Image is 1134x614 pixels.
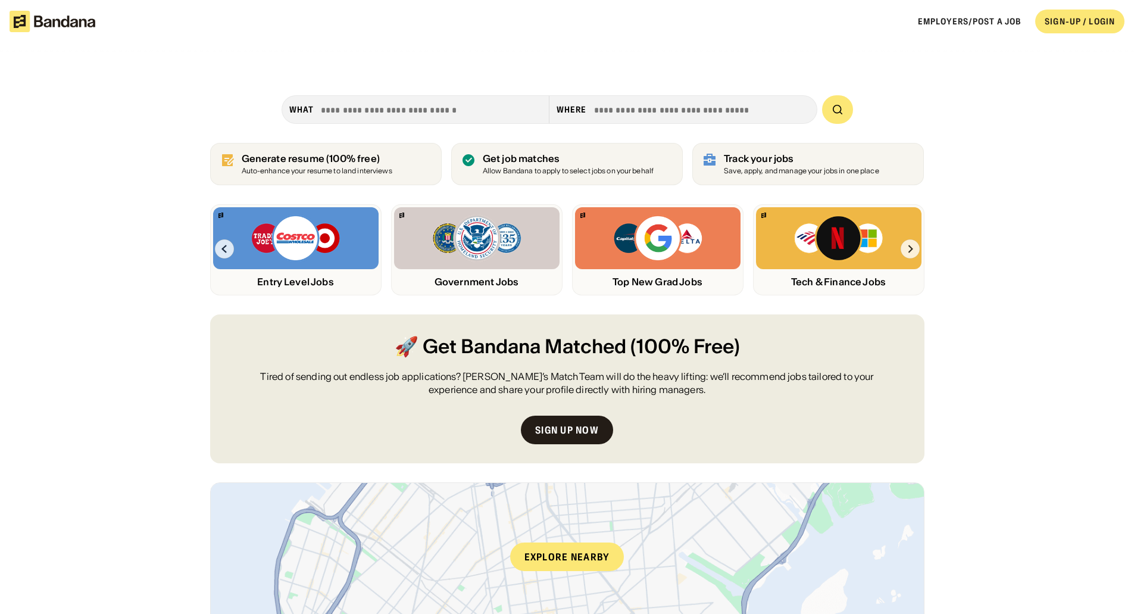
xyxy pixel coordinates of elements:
[613,214,703,262] img: Capital One, Google, Delta logos
[724,167,879,175] div: Save, apply, and manage your jobs in one place
[213,276,379,288] div: Entry Level Jobs
[575,276,741,288] div: Top New Grad Jobs
[242,167,392,175] div: Auto-enhance your resume to land interviews
[289,104,314,115] div: what
[756,276,921,288] div: Tech & Finance Jobs
[399,213,404,218] img: Bandana logo
[761,213,766,218] img: Bandana logo
[521,416,613,444] a: Sign up now
[572,204,743,295] a: Bandana logoCapital One, Google, Delta logosTop New Grad Jobs
[394,276,560,288] div: Government Jobs
[535,425,599,435] div: Sign up now
[10,11,95,32] img: Bandana logotype
[557,104,587,115] div: Where
[210,204,382,295] a: Bandana logoTrader Joe’s, Costco, Target logosEntry Level Jobs
[432,214,522,262] img: FBI, DHS, MWRD logos
[483,153,654,164] div: Get job matches
[391,204,563,295] a: Bandana logoFBI, DHS, MWRD logosGovernment Jobs
[692,143,924,185] a: Track your jobs Save, apply, and manage your jobs in one place
[395,334,626,360] span: 🚀 Get Bandana Matched
[218,213,223,218] img: Bandana logo
[251,214,341,262] img: Trader Joe’s, Costco, Target logos
[326,152,380,164] span: (100% free)
[630,334,740,360] span: (100% Free)
[753,204,924,295] a: Bandana logoBank of America, Netflix, Microsoft logosTech & Finance Jobs
[210,143,442,185] a: Generate resume (100% free)Auto-enhance your resume to land interviews
[1045,16,1115,27] div: SIGN-UP / LOGIN
[510,543,624,571] div: Explore nearby
[215,239,234,258] img: Left Arrow
[242,153,392,164] div: Generate resume
[580,213,585,218] img: Bandana logo
[724,153,879,164] div: Track your jobs
[451,143,683,185] a: Get job matches Allow Bandana to apply to select jobs on your behalf
[918,16,1021,27] a: Employers/Post a job
[239,370,896,397] div: Tired of sending out endless job applications? [PERSON_NAME]’s Match Team will do the heavy lifti...
[483,167,654,175] div: Allow Bandana to apply to select jobs on your behalf
[794,214,883,262] img: Bank of America, Netflix, Microsoft logos
[901,239,920,258] img: Right Arrow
